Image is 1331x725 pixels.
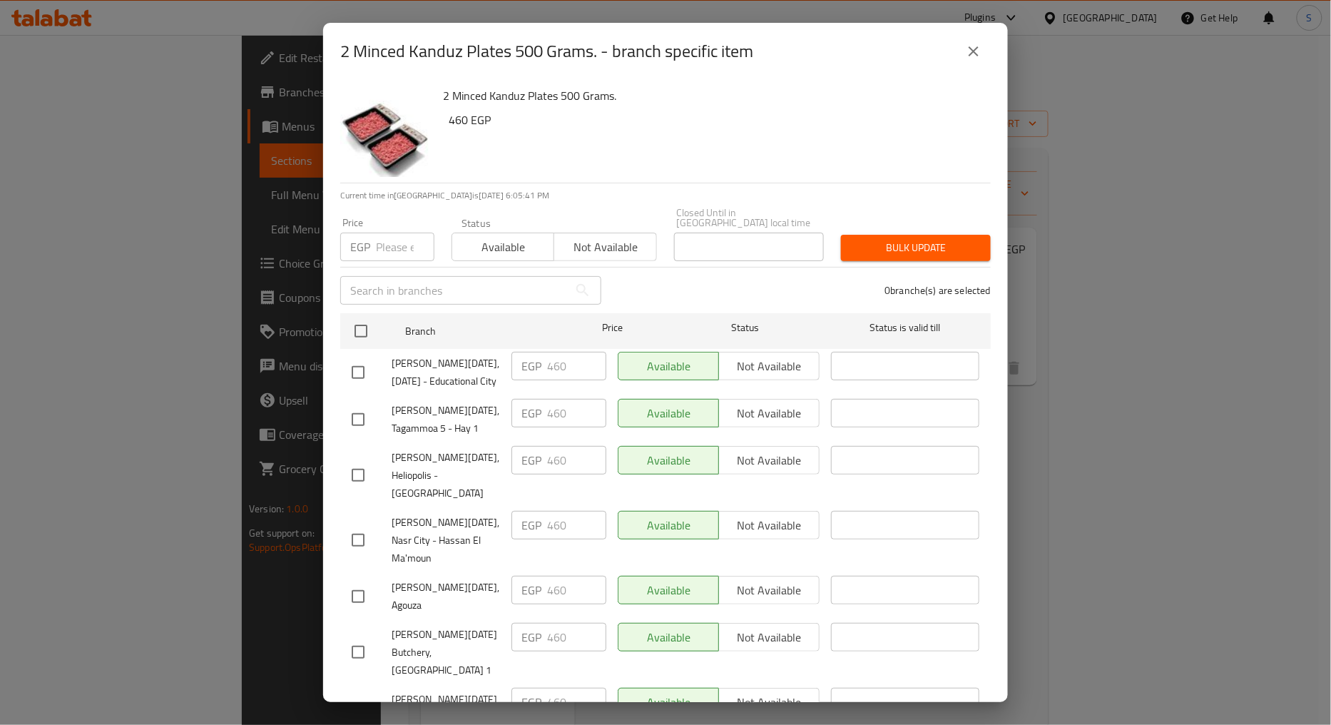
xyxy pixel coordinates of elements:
h2: 2 Minced Kanduz Plates 500 Grams. - branch specific item [340,40,753,63]
input: Please enter price [547,511,606,539]
p: EGP [521,582,541,599]
button: close [957,34,991,69]
p: EGP [521,694,541,711]
span: Bulk update [852,239,979,257]
span: [PERSON_NAME][DATE], [DATE] - Educational City [392,355,500,390]
p: EGP [521,517,541,534]
span: [PERSON_NAME][DATE] Butchery, [GEOGRAPHIC_DATA] 1 [392,626,500,679]
input: Please enter price [547,446,606,475]
input: Search in branches [340,276,568,305]
span: Status [671,319,820,337]
p: EGP [521,358,541,375]
input: Please enter price [547,688,606,716]
input: Please enter price [547,623,606,652]
span: [PERSON_NAME][DATE], Nasr City - Hassan El Ma'moun [392,514,500,567]
input: Please enter price [547,576,606,604]
h6: 2 Minced Kanduz Plates 500 Grams. [443,86,979,106]
button: Bulk update [841,235,991,261]
p: EGP [521,405,541,422]
input: Please enter price [547,352,606,380]
span: Status is valid till [831,319,979,337]
input: Please enter price [376,233,434,261]
span: Not available [560,237,651,258]
p: 0 branche(s) are selected [884,283,991,298]
p: Current time in [GEOGRAPHIC_DATA] is [DATE] 6:05:41 PM [340,189,991,202]
button: Available [452,233,554,261]
input: Please enter price [547,399,606,427]
span: [PERSON_NAME][DATE], Agouza [392,579,500,614]
p: EGP [521,452,541,469]
button: Not available [554,233,656,261]
p: EGP [521,629,541,646]
img: 2 Minced Kanduz Plates 500 Grams. [340,86,432,177]
span: Available [458,237,549,258]
span: Price [565,319,660,337]
span: Branch [405,323,554,340]
span: [PERSON_NAME][DATE], Heliopolis - [GEOGRAPHIC_DATA] [392,449,500,502]
span: [PERSON_NAME][DATE], Tagammoa 5 - Hay 1 [392,402,500,437]
h6: 460 EGP [449,110,979,130]
p: EGP [350,238,370,255]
